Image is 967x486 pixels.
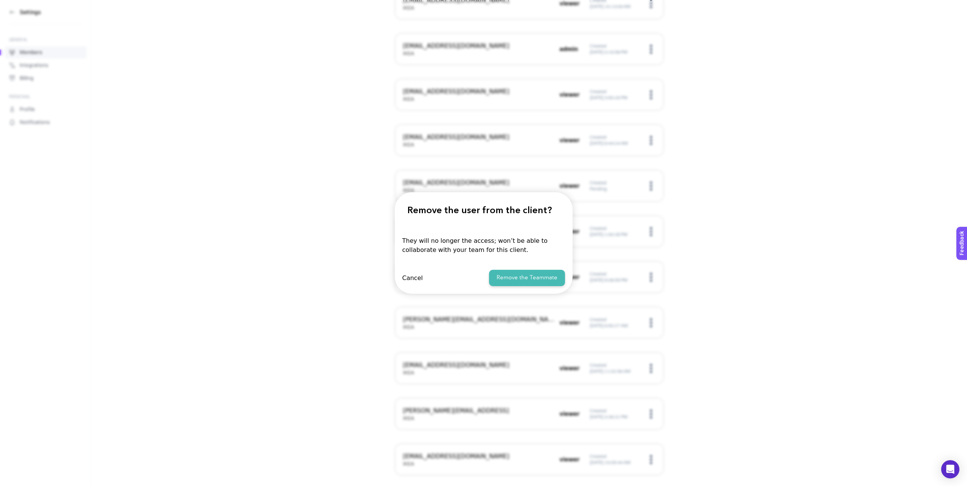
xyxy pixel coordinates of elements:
button: Cancel [402,274,423,282]
div: Open Intercom Messenger [941,460,959,478]
span: Feedback [5,2,29,8]
button: Remove the Teammate [489,270,565,286]
p: They will no longer the access; won’t be able to collaborate with your team for this client. [402,236,565,255]
h1: Remove the user from the client? [402,204,557,217]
